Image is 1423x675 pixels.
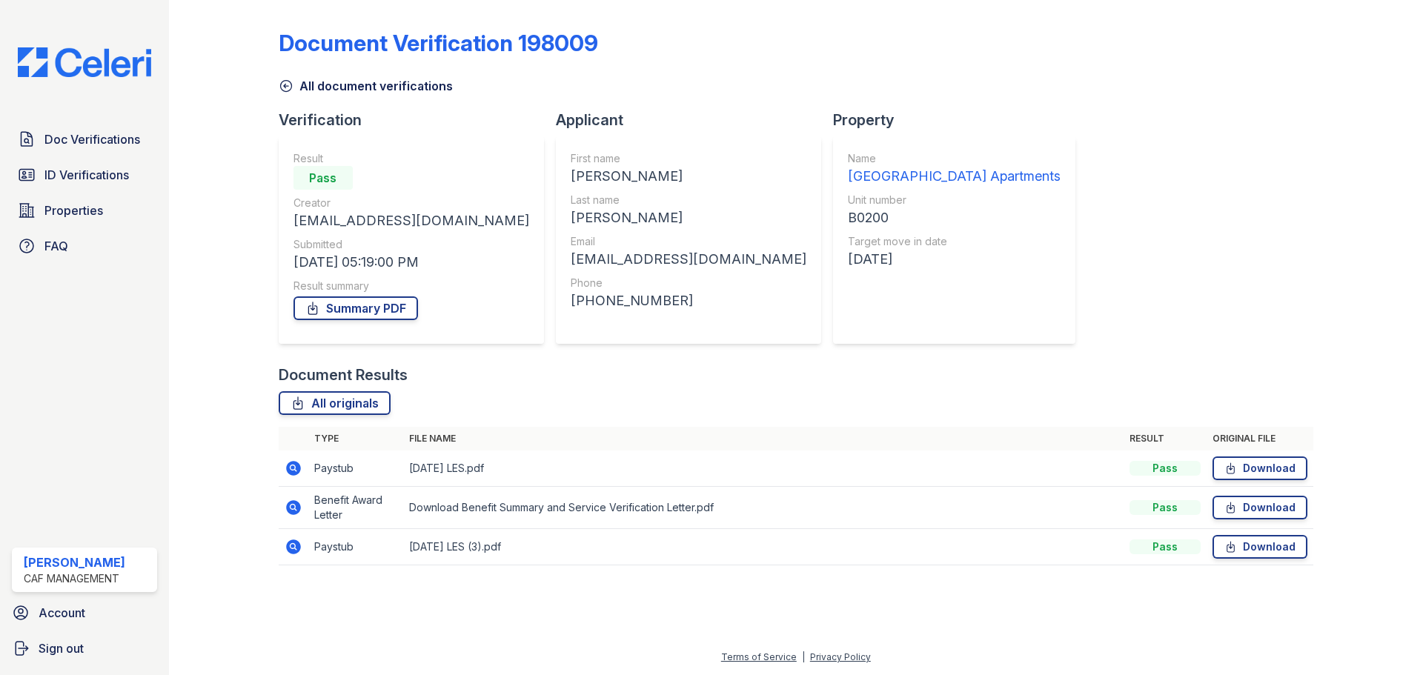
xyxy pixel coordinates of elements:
[12,124,157,154] a: Doc Verifications
[571,276,806,290] div: Phone
[848,207,1061,228] div: B0200
[571,249,806,270] div: [EMAIL_ADDRESS][DOMAIN_NAME]
[24,571,125,586] div: CAF Management
[308,427,403,450] th: Type
[833,110,1087,130] div: Property
[571,151,806,166] div: First name
[403,529,1124,565] td: [DATE] LES (3).pdf
[39,639,84,657] span: Sign out
[571,166,806,187] div: [PERSON_NAME]
[571,290,806,311] div: [PHONE_NUMBER]
[293,252,529,273] div: [DATE] 05:19:00 PM
[848,166,1061,187] div: [GEOGRAPHIC_DATA] Apartments
[6,634,163,663] a: Sign out
[12,160,157,190] a: ID Verifications
[810,651,871,662] a: Privacy Policy
[308,450,403,487] td: Paystub
[403,427,1124,450] th: File name
[556,110,833,130] div: Applicant
[1130,539,1201,554] div: Pass
[403,450,1124,487] td: [DATE] LES.pdf
[12,196,157,225] a: Properties
[6,47,163,77] img: CE_Logo_Blue-a8612792a0a2168367f1c8372b55b34899dd931a85d93a1a3d3e32e68fde9ad4.png
[44,202,103,219] span: Properties
[293,196,529,210] div: Creator
[848,151,1061,166] div: Name
[279,391,391,415] a: All originals
[1213,535,1307,559] a: Download
[1130,500,1201,515] div: Pass
[293,166,353,190] div: Pass
[279,110,556,130] div: Verification
[721,651,797,662] a: Terms of Service
[848,151,1061,187] a: Name [GEOGRAPHIC_DATA] Apartments
[293,237,529,252] div: Submitted
[44,237,68,255] span: FAQ
[1130,461,1201,476] div: Pass
[802,651,805,662] div: |
[308,529,403,565] td: Paystub
[279,30,598,56] div: Document Verification 198009
[44,130,140,148] span: Doc Verifications
[1213,456,1307,480] a: Download
[1213,496,1307,519] a: Download
[293,151,529,166] div: Result
[279,77,453,95] a: All document verifications
[24,553,125,571] div: [PERSON_NAME]
[279,365,408,385] div: Document Results
[6,598,163,628] a: Account
[571,207,806,228] div: [PERSON_NAME]
[308,487,403,529] td: Benefit Award Letter
[293,279,529,293] div: Result summary
[1207,427,1313,450] th: Original file
[293,210,529,231] div: [EMAIL_ADDRESS][DOMAIN_NAME]
[1124,427,1207,450] th: Result
[39,604,85,622] span: Account
[403,487,1124,529] td: Download Benefit Summary and Service Verification Letter.pdf
[848,193,1061,207] div: Unit number
[848,249,1061,270] div: [DATE]
[12,231,157,261] a: FAQ
[293,296,418,320] a: Summary PDF
[571,234,806,249] div: Email
[848,234,1061,249] div: Target move in date
[571,193,806,207] div: Last name
[44,166,129,184] span: ID Verifications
